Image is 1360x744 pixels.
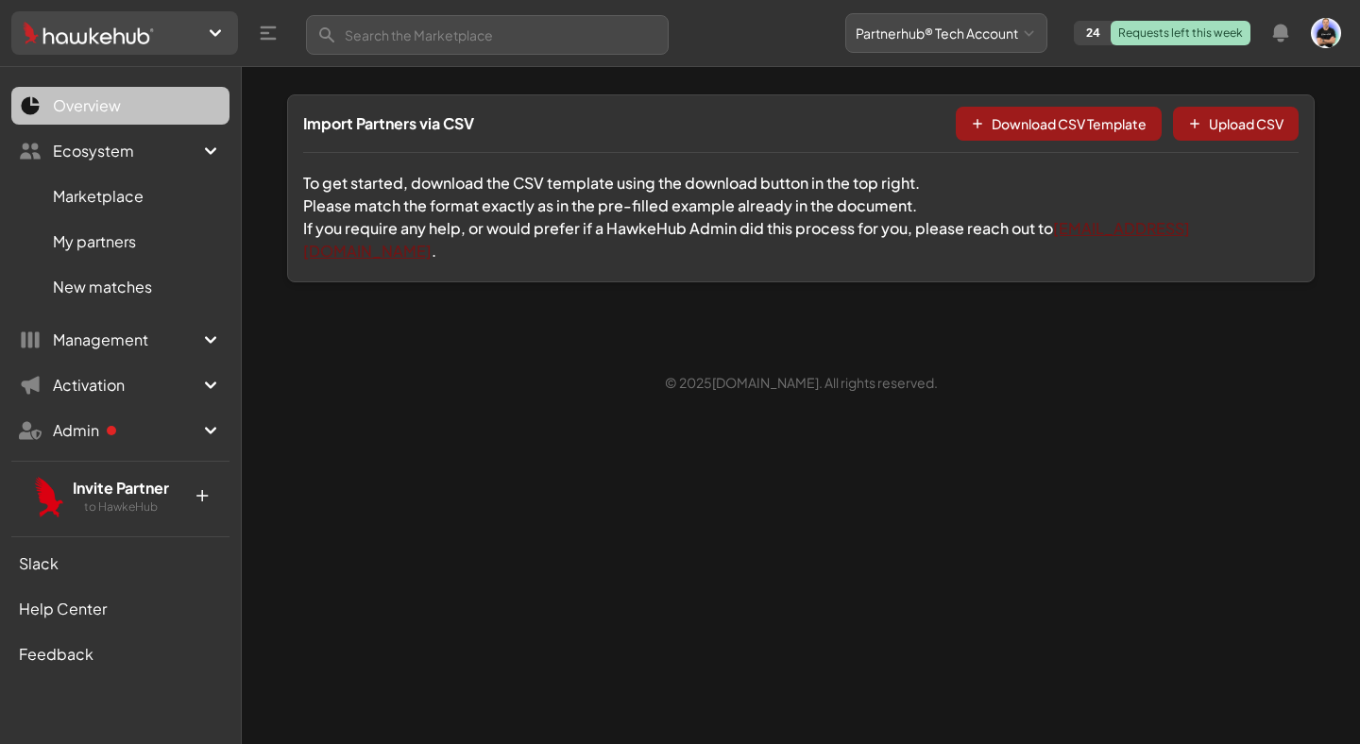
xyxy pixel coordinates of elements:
[19,598,107,620] span: Help Center
[53,419,199,442] span: Admin
[59,477,181,499] h4: Invite Partner
[11,132,229,170] button: Ecosystem
[53,185,144,208] span: Marketplace
[1074,21,1250,45] a: 24Requests left this week
[53,276,152,298] span: New matches
[11,590,229,628] a: Help Center
[11,412,229,449] button: Admin
[53,94,121,117] span: Overview
[306,15,669,55] input: Search the Marketplace
[53,230,136,253] span: My partners
[11,635,229,673] a: Feedback
[11,87,229,125] a: Overview
[19,552,59,575] span: Slack
[712,374,819,391] a: [DOMAIN_NAME]
[303,112,474,135] h5: Import Partners via CSV
[11,268,229,306] a: New matches
[242,373,1360,392] p: © 2025 . All rights reserved.
[11,178,229,215] a: Marketplace
[53,329,199,351] span: Management
[11,461,229,533] button: Invite Partner to HawkeHub +
[1075,22,1112,44] span: 24
[1111,21,1250,45] p: Requests left this week
[956,107,1162,141] a: Download CSV Template
[288,153,1255,281] p: To get started, download the CSV template using the download button in the top right. Please matc...
[53,140,199,162] span: Ecosystem
[181,477,222,507] p: +
[1311,18,1341,48] img: user photo
[11,321,229,359] button: Management
[59,499,181,515] h5: to HawkeHub
[11,366,229,404] button: Activation
[53,374,199,397] span: Activation
[11,545,229,583] a: Slack
[23,22,154,44] img: HawkeHub Logo
[19,643,93,666] span: Feedback
[1173,107,1299,141] label: Upload CSV
[11,223,229,261] a: My partners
